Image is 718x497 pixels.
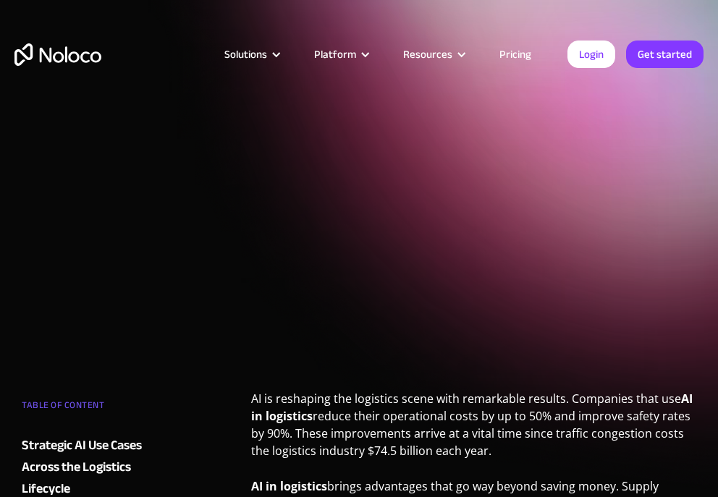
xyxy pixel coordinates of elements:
[296,45,385,64] div: Platform
[206,45,296,64] div: Solutions
[251,478,327,494] strong: AI in logistics
[224,45,267,64] div: Solutions
[481,45,549,64] a: Pricing
[314,45,356,64] div: Platform
[385,45,481,64] div: Resources
[251,390,696,470] p: AI is reshaping the logistics scene with remarkable results. Companies that use reduce their oper...
[14,43,101,66] a: home
[567,41,615,68] a: Login
[22,394,145,423] div: TABLE OF CONTENT
[403,45,452,64] div: Resources
[626,41,704,68] a: Get started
